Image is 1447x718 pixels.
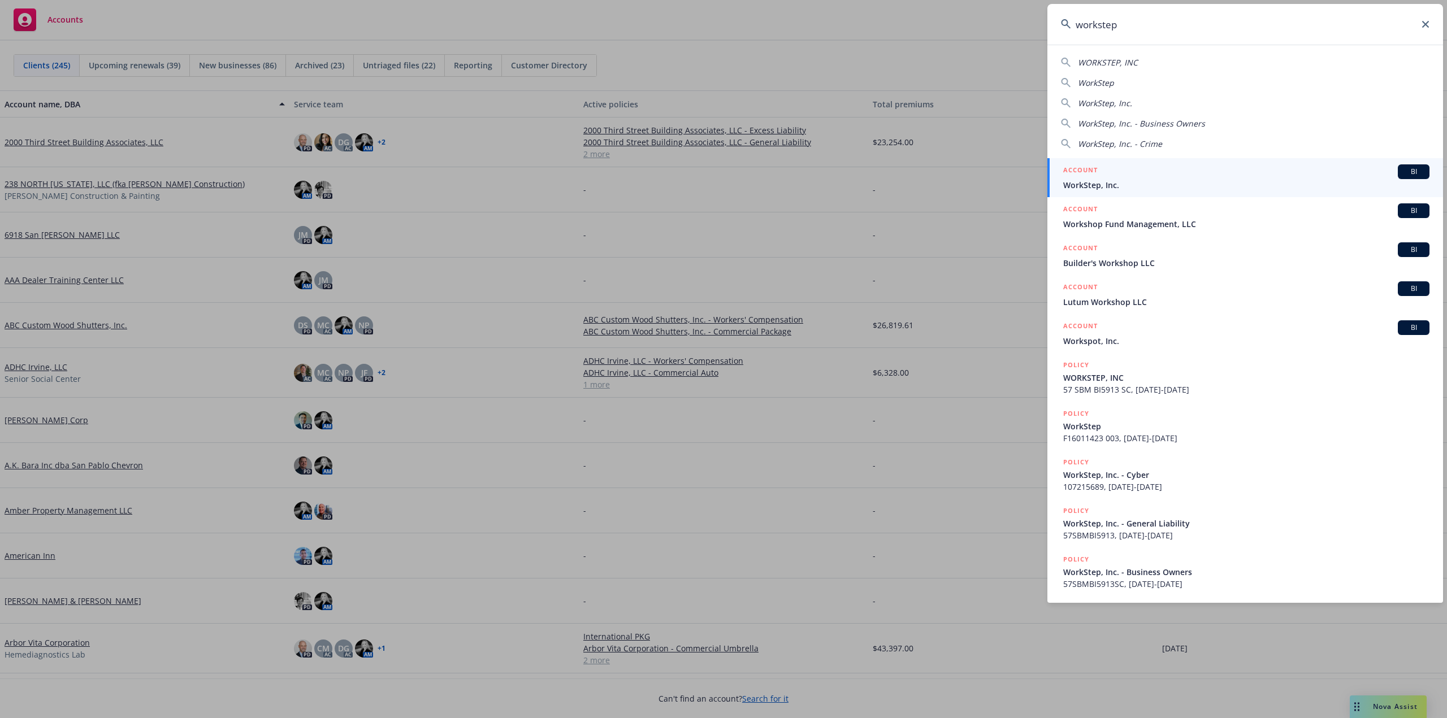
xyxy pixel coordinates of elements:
[1063,517,1429,529] span: WorkStep, Inc. - General Liability
[1047,158,1443,197] a: ACCOUNTBIWorkStep, Inc.
[1063,281,1098,295] h5: ACCOUNT
[1063,164,1098,178] h5: ACCOUNT
[1078,118,1205,129] span: WorkStep, Inc. - Business Owners
[1063,456,1089,468] h5: POLICY
[1063,296,1429,308] span: Lutum Workshop LLC
[1047,547,1443,596] a: POLICYWorkStep, Inc. - Business Owners57SBMBI5913SC, [DATE]-[DATE]
[1063,529,1429,541] span: 57SBMBI5913, [DATE]-[DATE]
[1063,469,1429,481] span: WorkStep, Inc. - Cyber
[1063,408,1089,419] h5: POLICY
[1047,4,1443,45] input: Search...
[1063,179,1429,191] span: WorkStep, Inc.
[1402,284,1425,294] span: BI
[1047,353,1443,402] a: POLICYWORKSTEP, INC57 SBM BI5913 SC, [DATE]-[DATE]
[1078,98,1132,108] span: WorkStep, Inc.
[1063,432,1429,444] span: F16011423 003, [DATE]-[DATE]
[1078,57,1138,68] span: WORKSTEP, INC
[1063,554,1089,565] h5: POLICY
[1063,578,1429,590] span: 57SBMBI5913SC, [DATE]-[DATE]
[1063,257,1429,269] span: Builder's Workshop LLC
[1047,450,1443,499] a: POLICYWorkStep, Inc. - Cyber107215689, [DATE]-[DATE]
[1063,372,1429,384] span: WORKSTEP, INC
[1047,197,1443,236] a: ACCOUNTBIWorkshop Fund Management, LLC
[1063,335,1429,347] span: Workspot, Inc.
[1063,320,1098,334] h5: ACCOUNT
[1063,505,1089,516] h5: POLICY
[1047,236,1443,275] a: ACCOUNTBIBuilder's Workshop LLC
[1078,77,1114,88] span: WorkStep
[1063,218,1429,230] span: Workshop Fund Management, LLC
[1402,245,1425,255] span: BI
[1063,566,1429,578] span: WorkStep, Inc. - Business Owners
[1063,420,1429,432] span: WorkStep
[1063,203,1098,217] h5: ACCOUNT
[1047,499,1443,547] a: POLICYWorkStep, Inc. - General Liability57SBMBI5913, [DATE]-[DATE]
[1078,138,1162,149] span: WorkStep, Inc. - Crime
[1047,402,1443,450] a: POLICYWorkStepF16011423 003, [DATE]-[DATE]
[1047,275,1443,314] a: ACCOUNTBILutum Workshop LLC
[1063,384,1429,395] span: 57 SBM BI5913 SC, [DATE]-[DATE]
[1047,314,1443,353] a: ACCOUNTBIWorkspot, Inc.
[1063,242,1098,256] h5: ACCOUNT
[1063,481,1429,493] span: 107215689, [DATE]-[DATE]
[1063,359,1089,371] h5: POLICY
[1402,206,1425,216] span: BI
[1402,167,1425,177] span: BI
[1402,323,1425,333] span: BI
